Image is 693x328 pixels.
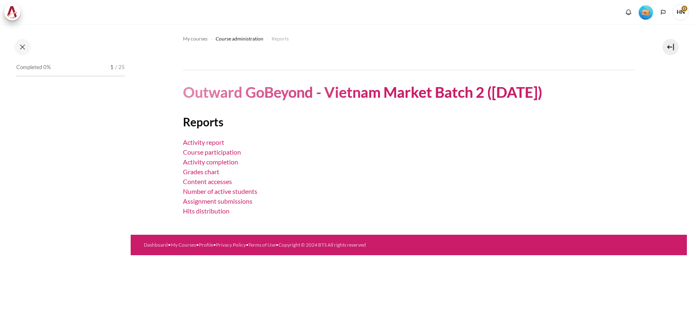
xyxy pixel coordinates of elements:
[183,32,635,45] nav: Navigation bar
[622,6,635,18] div: Show notification window with no new notifications
[673,4,689,20] a: User menu
[183,168,219,175] a: Grades chart
[7,6,18,18] img: Architeck
[183,83,542,102] h1: Outward GoBeyond - Vietnam Market Batch 2 ([DATE])
[673,4,689,20] span: HN
[183,207,230,215] a: Hits distribution
[313,58,341,66] a: Certificates
[206,58,234,66] a: Participants
[657,6,669,18] button: Languages
[183,148,241,156] a: Course participation
[183,177,232,185] a: Content accesses
[183,35,207,43] span: My courses
[290,58,307,66] a: Badges
[110,63,114,72] span: 1
[29,4,61,20] a: My courses
[248,242,276,248] a: Terms of Use
[131,24,687,235] section: Content
[144,242,168,248] a: Dashboard
[272,35,289,43] span: Reports
[216,242,246,248] a: Privacy Policy
[16,62,125,85] a: Completed 0% 1 / 25
[279,242,366,248] a: Copyright © 2024 BTS All rights reserved
[4,4,25,20] a: Architeck Architeck
[183,187,257,195] a: Number of active students
[183,34,207,44] a: My courses
[183,58,200,66] a: Course
[16,63,51,72] span: Completed 0%
[183,158,238,166] a: Activity completion
[183,115,635,129] h2: Reports
[241,58,258,66] a: Grades
[144,241,437,249] div: • • • • •
[199,242,213,248] a: Profile
[639,5,653,20] img: Level #1
[63,4,116,20] a: Reports & Analytics
[639,4,653,20] div: Level #1
[171,242,196,248] a: My Courses
[183,197,252,205] a: Assignment submissions
[347,58,381,66] a: Course ratings
[183,138,224,146] a: Activity report
[265,58,283,66] a: Reports
[635,4,656,20] a: Level #1
[216,35,263,43] span: Course administration
[272,34,289,44] a: Reports
[115,63,125,72] span: / 25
